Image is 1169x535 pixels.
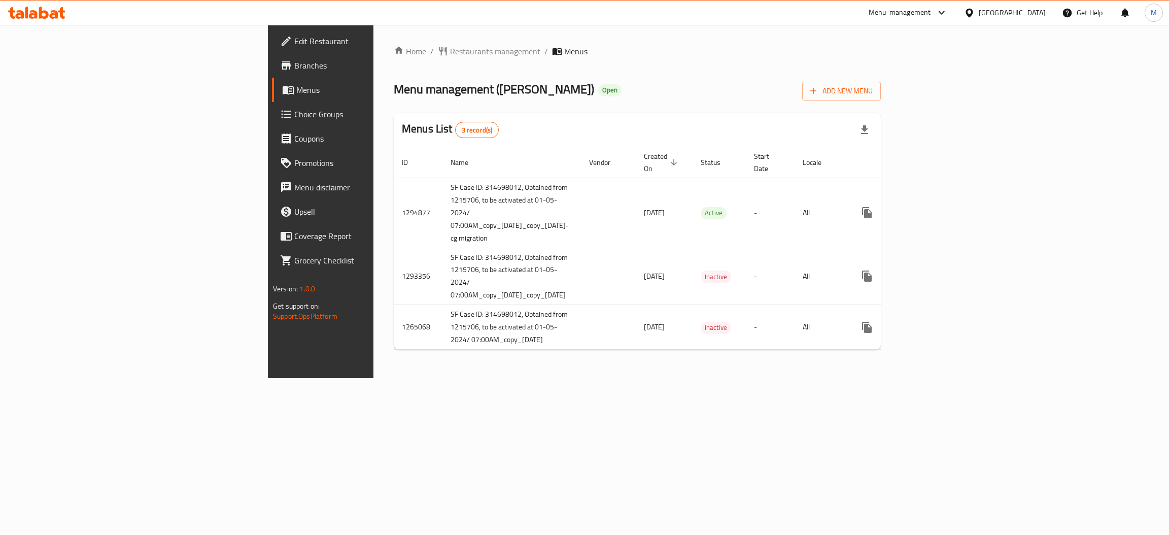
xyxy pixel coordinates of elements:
span: [DATE] [644,320,665,333]
td: - [746,248,795,305]
span: Active [701,207,727,219]
span: Start Date [754,150,782,175]
span: [DATE] [644,270,665,283]
span: Upsell [294,206,455,218]
td: SF Case ID: 314698012, Obtained from 1215706, to be activated at 01-05-2024/ 07:00AM_copy_[DATE]_... [442,248,581,305]
table: enhanced table [394,147,960,350]
button: Change Status [879,200,904,225]
div: Inactive [701,271,731,283]
a: Choice Groups [272,102,463,126]
span: Choice Groups [294,108,455,120]
button: Change Status [879,315,904,340]
a: Coverage Report [272,224,463,248]
td: SF Case ID: 314698012, Obtained from 1215706, to be activated at 01-05-2024/ 07:00AM_copy_[DATE]_... [442,178,581,248]
a: Upsell [272,199,463,224]
span: Vendor [589,156,624,169]
span: Inactive [701,271,731,283]
td: - [746,305,795,350]
span: Menu disclaimer [294,181,455,193]
button: Change Status [879,264,904,288]
td: SF Case ID: 314698012, Obtained from 1215706, to be activated at 01-05-2024/ 07:00AM_copy_[DATE] [442,305,581,350]
button: Add New Menu [802,82,881,101]
span: Name [451,156,482,169]
span: Created On [644,150,680,175]
nav: breadcrumb [394,45,881,57]
div: Export file [852,118,877,142]
a: Coupons [272,126,463,151]
span: 3 record(s) [456,125,499,135]
td: All [795,178,847,248]
th: Actions [847,147,960,178]
span: Status [701,156,734,169]
span: Branches [294,59,455,72]
div: [GEOGRAPHIC_DATA] [979,7,1046,18]
span: Open [598,86,622,94]
span: [DATE] [644,206,665,219]
a: Branches [272,53,463,78]
span: Menu management ( [PERSON_NAME] ) [394,78,594,101]
span: Version: [273,282,298,295]
span: Menus [296,84,455,96]
div: Total records count [455,122,499,138]
span: Add New Menu [810,85,873,97]
a: Grocery Checklist [272,248,463,273]
li: / [544,45,548,57]
span: M [1151,7,1157,18]
span: 1.0.0 [299,282,315,295]
h2: Menus List [402,121,499,138]
a: Restaurants management [438,45,540,57]
div: Open [598,84,622,96]
span: Locale [803,156,835,169]
a: Support.OpsPlatform [273,310,337,323]
span: Grocery Checklist [294,254,455,266]
a: Menus [272,78,463,102]
span: Coupons [294,132,455,145]
button: more [855,315,879,340]
td: - [746,178,795,248]
button: more [855,200,879,225]
a: Edit Restaurant [272,29,463,53]
a: Menu disclaimer [272,175,463,199]
span: Get support on: [273,299,320,313]
span: Edit Restaurant [294,35,455,47]
div: Inactive [701,322,731,334]
span: Restaurants management [450,45,540,57]
span: Inactive [701,322,731,333]
a: Promotions [272,151,463,175]
span: Coverage Report [294,230,455,242]
span: ID [402,156,421,169]
td: All [795,248,847,305]
span: Promotions [294,157,455,169]
button: more [855,264,879,288]
td: All [795,305,847,350]
span: Menus [564,45,588,57]
div: Menu-management [869,7,931,19]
